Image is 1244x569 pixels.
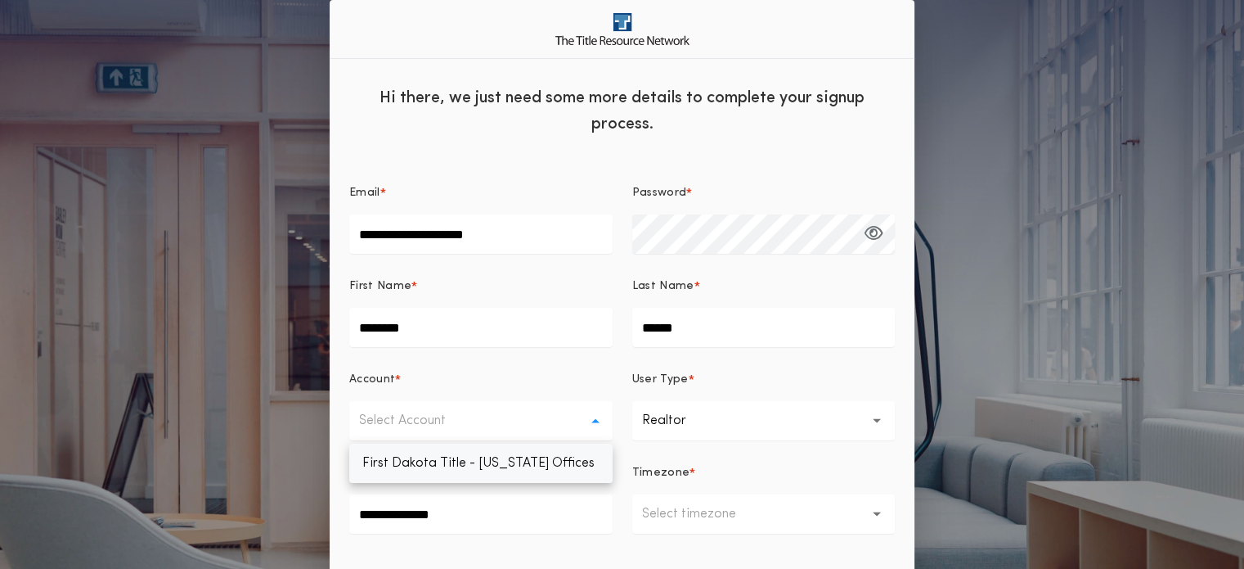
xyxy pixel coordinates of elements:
p: Timezone [632,465,690,481]
input: Phone Number* [349,494,613,534]
button: Realtor [632,401,896,440]
p: Last Name [632,278,694,295]
p: User Type [632,372,689,388]
ul: Select Account [349,444,613,483]
input: Email* [349,215,613,254]
p: Select Account [359,411,472,431]
input: Password* [632,215,896,254]
button: Password* [865,215,883,254]
img: logo [555,13,689,45]
p: Select timezone [642,504,762,524]
p: Email [349,185,380,201]
button: Select Account [349,401,613,440]
p: First Dakota Title - [US_STATE] Offices [349,444,613,483]
input: Last Name* [632,308,896,347]
p: First Name [349,278,411,295]
p: Account [349,372,395,388]
div: Hi there, we just need some more details to complete your signup process. [330,72,914,146]
button: Select timezone [632,494,896,534]
p: Realtor [642,411,712,431]
p: Password [632,185,687,201]
input: First Name* [349,308,613,347]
